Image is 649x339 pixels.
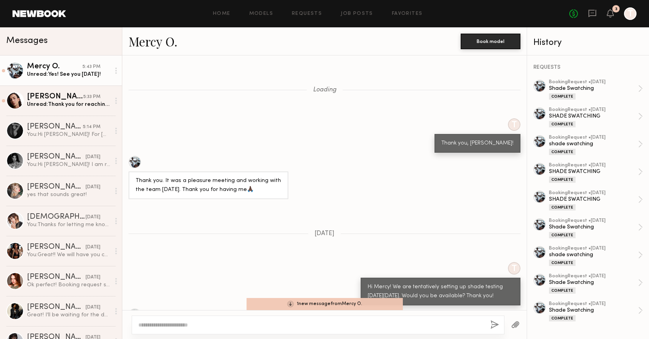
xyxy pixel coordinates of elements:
div: booking Request • [DATE] [549,274,638,279]
a: bookingRequest •[DATE]Shade SwatchingComplete [549,302,643,321]
div: SHADE SWATCHING [549,196,638,203]
div: Thank you. It was a pleasure meeting and working with the team [DATE]. Thank you for having me🙏🏿 [136,177,281,194]
div: [PERSON_NAME] [27,303,86,311]
a: Models [249,11,273,16]
a: Home [213,11,231,16]
div: 5:43 PM [82,63,100,71]
div: Complete [549,93,576,100]
div: [PERSON_NAME] [27,273,86,281]
span: Loading [313,87,336,93]
a: bookingRequest •[DATE]Shade SwatchingComplete [549,218,643,238]
a: bookingRequest •[DATE]Shade SwatchingComplete [549,80,643,100]
div: Unread: Thank you for reaching out! I just wanted to ask if this opportunity is paid? [27,101,110,108]
div: Shade Swatching [549,223,638,231]
div: [DEMOGRAPHIC_DATA][PERSON_NAME] [27,213,86,221]
div: [PERSON_NAME] [27,243,86,251]
div: Complete [549,204,576,211]
div: History [533,38,643,47]
div: [DATE] [86,184,100,191]
a: bookingRequest •[DATE]SHADE SWATCHINGComplete [549,163,643,183]
div: Shade Swatching [549,85,638,92]
div: Mercy O. [27,63,82,71]
a: bookingRequest •[DATE]shade swatchingComplete [549,246,643,266]
div: booking Request • [DATE] [549,80,638,85]
div: 5:14 PM [83,123,100,131]
div: You: Hi [PERSON_NAME]! For [DATE] test we only need about 30 minutes of your time, but we would p... [27,131,110,138]
div: [DATE] [86,244,100,251]
div: Hi Mercy! We are tentatively setting up shade testing [DATE][DATE]. Would you be available? Thank... [368,283,513,301]
span: [DATE] [315,230,334,237]
div: Complete [549,315,576,321]
div: yes that sounds great! [27,191,110,198]
div: Complete [549,232,576,238]
a: bookingRequest •[DATE]SHADE SWATCHINGComplete [549,191,643,211]
a: T [624,7,636,20]
div: [DATE] [86,304,100,311]
div: [PERSON_NAME] [27,153,86,161]
div: Complete [549,149,576,155]
div: shade swatching [549,140,638,148]
button: Book model [461,34,520,49]
div: You: Great!! We will have you come in at 1:15pm [DATE]! I'll send over the booking now to confirm... [27,251,110,259]
div: [PERSON_NAME] [27,93,83,101]
div: Complete [549,121,576,127]
div: [DATE] [86,274,100,281]
div: booking Request • [DATE] [549,218,638,223]
div: You: Hi [PERSON_NAME]! I am reaching out from a makeup brand conducting swatch shade testing, and... [27,161,110,168]
a: bookingRequest •[DATE]shade swatchingComplete [549,135,643,155]
a: Requests [292,11,322,16]
div: Shade Swatching [549,279,638,286]
div: [PERSON_NAME] [27,183,86,191]
a: bookingRequest •[DATE]Shade SwatchingComplete [549,274,643,294]
div: booking Request • [DATE] [549,107,638,112]
div: booking Request • [DATE] [549,246,638,251]
div: SHADE SWATCHING [549,112,638,120]
a: Mercy O. [129,33,177,50]
div: booking Request • [DATE] [549,302,638,307]
div: [DATE] [86,214,100,221]
a: Job Posts [341,11,373,16]
div: You: Thanks for letting me know! Please let me know if you're interested in this and would like u... [27,221,110,228]
div: booking Request • [DATE] [549,135,638,140]
div: Complete [549,177,576,183]
div: Unread: Yes! See you [DATE]! [27,71,110,78]
div: booking Request • [DATE] [549,191,638,196]
div: Ok perfect! Booking request says 11:45, would you like me to arrive then instead of 12? ☺️ [27,281,110,289]
div: Great! I’ll be waiting for the details. Thank you [27,311,110,319]
span: Messages [6,36,48,45]
div: Complete [549,287,576,294]
div: 1 new message from Mercy O. [247,298,403,310]
div: shade swatching [549,251,638,259]
a: Book model [461,37,520,44]
div: SHADE SWATCHING [549,168,638,175]
div: booking Request • [DATE] [549,163,638,168]
a: Favorites [392,11,423,16]
div: 3 [615,7,617,11]
div: Thank you, [PERSON_NAME]! [442,139,513,148]
div: [DATE] [86,153,100,161]
div: [PERSON_NAME] [27,123,83,131]
div: Shade Swatching [549,307,638,314]
div: REQUESTS [533,65,643,70]
div: 5:33 PM [83,93,100,101]
a: bookingRequest •[DATE]SHADE SWATCHINGComplete [549,107,643,127]
div: Complete [549,260,576,266]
